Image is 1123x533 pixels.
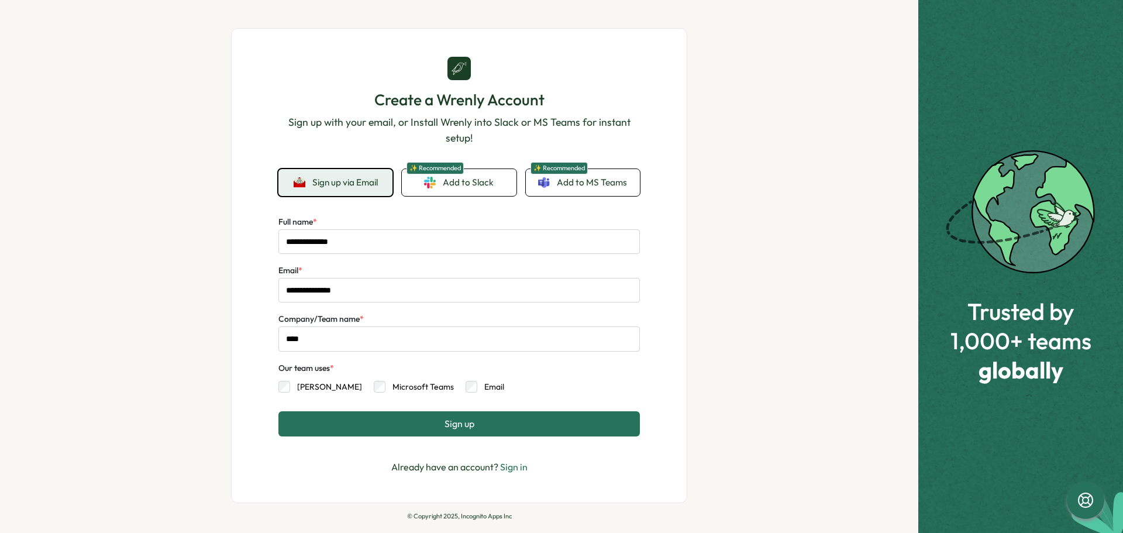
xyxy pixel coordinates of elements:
[557,176,627,189] span: Add to MS Teams
[407,162,464,174] span: ✨ Recommended
[477,381,504,393] label: Email
[278,264,302,277] label: Email
[278,115,640,146] p: Sign up with your email, or Install Wrenly into Slack or MS Teams for instant setup!
[385,381,454,393] label: Microsoft Teams
[278,362,334,375] div: Our team uses
[278,411,640,436] button: Sign up
[443,176,494,189] span: Add to Slack
[290,381,362,393] label: [PERSON_NAME]
[231,513,687,520] p: © Copyright 2025, Incognito Apps Inc
[278,313,364,326] label: Company/Team name
[531,162,588,174] span: ✨ Recommended
[950,298,1091,324] span: Trusted by
[500,461,528,473] a: Sign in
[312,177,378,188] span: Sign up via Email
[278,90,640,110] h1: Create a Wrenly Account
[950,357,1091,383] span: globally
[950,328,1091,353] span: 1,000+ teams
[391,460,528,474] p: Already have an account?
[526,169,640,196] a: ✨ RecommendedAdd to MS Teams
[402,169,516,196] a: ✨ RecommendedAdd to Slack
[278,169,392,196] button: Sign up via Email
[278,216,317,229] label: Full name
[445,418,474,429] span: Sign up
